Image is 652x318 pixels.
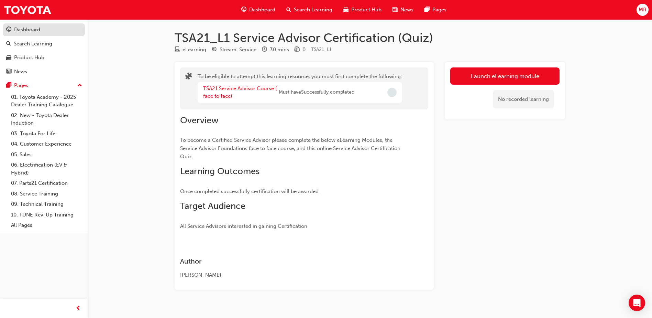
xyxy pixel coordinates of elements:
[8,189,85,199] a: 08. Service Training
[295,45,306,54] div: Price
[262,45,289,54] div: Duration
[180,188,320,194] span: Once completed successfully certification will be awarded.
[424,6,430,14] span: pages-icon
[3,22,85,79] button: DashboardSearch LearningProduct HubNews
[6,41,11,47] span: search-icon
[241,6,246,14] span: guage-icon
[286,6,291,14] span: search-icon
[220,46,256,54] div: Stream: Service
[183,46,206,54] div: eLearning
[198,73,402,104] div: To be eligible to attempt this learning resource, you must first complete the following:
[8,92,85,110] a: 01. Toyota Academy - 2025 Dealer Training Catalogue
[8,110,85,128] a: 02. New - Toyota Dealer Induction
[8,210,85,220] a: 10. TUNE Rev-Up Training
[6,27,11,33] span: guage-icon
[400,6,413,14] span: News
[270,46,289,54] div: 30 mins
[295,47,300,53] span: money-icon
[14,40,52,48] div: Search Learning
[302,46,306,54] div: 0
[8,139,85,149] a: 04. Customer Experience
[180,137,402,160] span: To become a Certified Service Advisor please complete the below eLearning Modules, the Service Ad...
[3,65,85,78] a: News
[14,82,28,89] div: Pages
[236,3,281,17] a: guage-iconDashboard
[14,68,27,76] div: News
[175,45,206,54] div: Type
[6,55,11,61] span: car-icon
[8,128,85,139] a: 03. Toyota For Life
[185,73,192,81] span: puzzle-icon
[180,115,219,126] span: Overview
[212,47,217,53] span: target-icon
[387,3,419,17] a: news-iconNews
[639,6,647,14] span: MR
[3,51,85,64] a: Product Hub
[281,3,338,17] a: search-iconSearch Learning
[637,4,649,16] button: MR
[3,2,52,18] img: Trak
[3,38,85,50] a: Search Learning
[432,6,446,14] span: Pages
[180,271,404,279] div: [PERSON_NAME]
[8,149,85,160] a: 05. Sales
[294,6,332,14] span: Search Learning
[419,3,452,17] a: pages-iconPages
[175,30,565,45] h1: TSA21_L1 Service Advisor Certification (Quiz)
[203,85,277,99] a: TSA21 Service Advisor Course ( face to face)
[393,6,398,14] span: news-icon
[343,6,349,14] span: car-icon
[262,47,267,53] span: clock-icon
[180,257,404,265] h3: Author
[180,223,307,229] span: All Service Advisors interested in gaining Certification
[180,166,259,177] span: Learning Outcomes
[6,83,11,89] span: pages-icon
[8,199,85,210] a: 09. Technical Training
[279,88,354,96] span: Must have Successfully completed
[8,160,85,178] a: 06. Electrification (EV & Hybrid)
[14,26,40,34] div: Dashboard
[14,54,44,62] div: Product Hub
[180,201,245,211] span: Target Audience
[8,178,85,189] a: 07. Parts21 Certification
[351,6,382,14] span: Product Hub
[6,69,11,75] span: news-icon
[3,79,85,92] button: Pages
[338,3,387,17] a: car-iconProduct Hub
[76,304,81,313] span: prev-icon
[493,90,554,108] div: No recorded learning
[249,6,275,14] span: Dashboard
[629,295,645,311] div: Open Intercom Messenger
[3,23,85,36] a: Dashboard
[311,46,332,52] span: Learning resource code
[450,67,560,85] button: Launch eLearning module
[77,81,82,90] span: up-icon
[8,220,85,231] a: All Pages
[175,47,180,53] span: learningResourceType_ELEARNING-icon
[387,88,397,97] span: Incomplete
[212,45,256,54] div: Stream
